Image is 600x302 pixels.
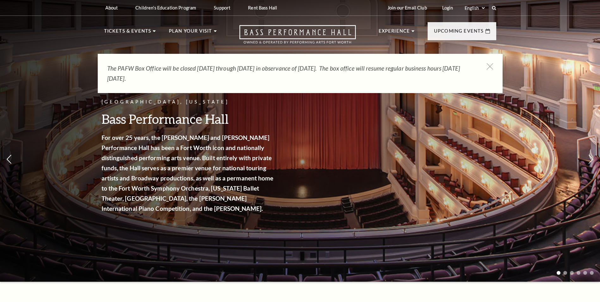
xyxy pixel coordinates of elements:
p: Experience [379,27,410,39]
p: Children's Education Program [135,5,196,10]
p: About [105,5,118,10]
h3: Bass Performance Hall [102,111,275,127]
p: [GEOGRAPHIC_DATA], [US_STATE] [102,98,275,106]
p: Tickets & Events [104,27,152,39]
select: Select: [463,5,486,11]
p: Upcoming Events [434,27,484,39]
p: Plan Your Visit [169,27,212,39]
p: Support [214,5,230,10]
p: Rent Bass Hall [248,5,277,10]
em: The PAFW Box Office will be closed [DATE] through [DATE] in observance of [DATE]. The box office ... [107,65,460,82]
strong: For over 25 years, the [PERSON_NAME] and [PERSON_NAME] Performance Hall has been a Fort Worth ico... [102,134,274,212]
